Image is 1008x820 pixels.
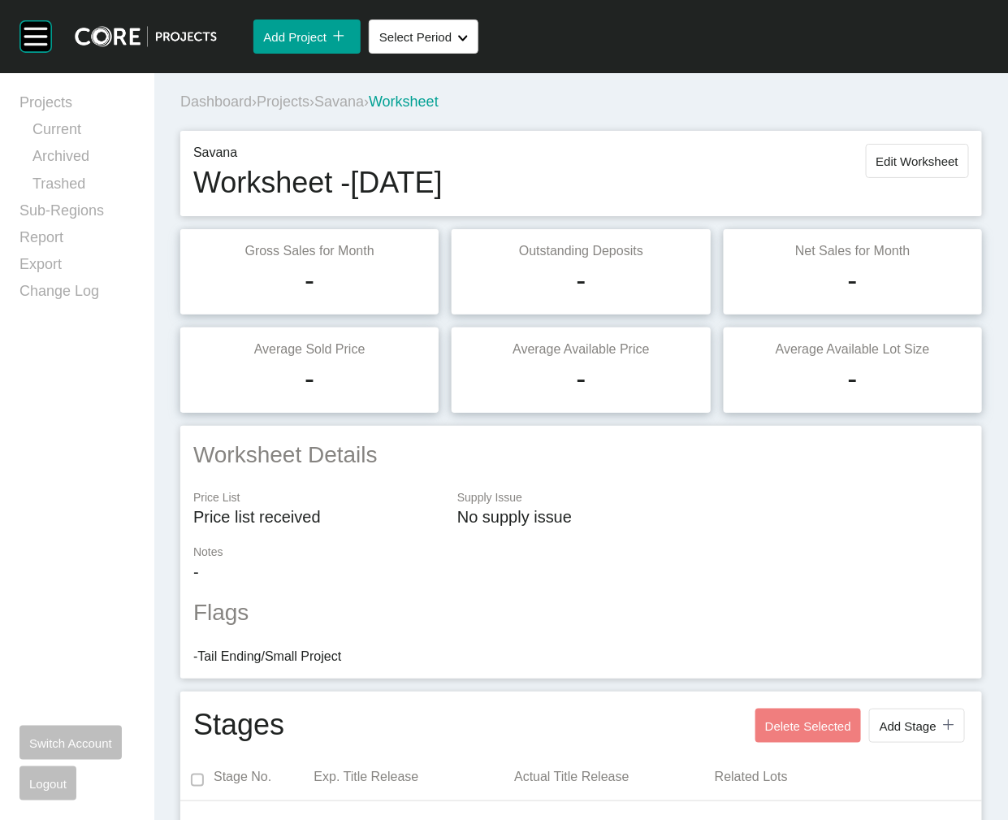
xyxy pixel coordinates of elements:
[869,709,965,743] button: Add Stage
[465,341,697,358] p: Average Available Price
[193,242,426,260] p: Gross Sales for Month
[314,768,515,786] p: Exp. Title Release
[193,597,969,628] h2: Flags
[214,768,314,786] p: Stage No.
[193,439,969,471] h2: Worksheet Details
[29,777,67,791] span: Logout
[866,144,969,178] button: Edit Worksheet
[715,768,949,786] p: Related Lots
[193,648,969,666] li: - Tail Ending/Small Project
[576,358,586,399] h1: -
[309,93,314,110] span: ›
[29,736,112,750] span: Switch Account
[193,544,969,561] p: Notes
[765,719,851,733] span: Delete Selected
[876,154,958,168] span: Edit Worksheet
[465,242,697,260] p: Outstanding Deposits
[193,705,284,747] h1: Stages
[305,358,314,399] h1: -
[75,26,217,47] img: core-logo-dark.3138cae2.png
[253,20,361,54] button: Add Project
[576,260,586,301] h1: -
[252,93,257,110] span: ›
[848,358,858,399] h1: -
[457,490,969,506] p: Supply Issue
[369,93,439,110] span: Worksheet
[755,709,861,743] button: Delete Selected
[457,505,969,528] p: No supply issue
[19,201,135,228] a: Sub-Regions
[32,119,135,146] a: Current
[737,341,969,358] p: Average Available Lot Size
[880,719,937,733] span: Add Stage
[19,254,135,281] a: Export
[19,726,122,760] button: Switch Account
[193,490,441,506] p: Price List
[193,341,426,358] p: Average Sold Price
[514,768,715,786] p: Actual Title Release
[19,766,76,800] button: Logout
[369,20,478,54] button: Select Period
[379,30,452,44] span: Select Period
[193,163,443,203] h1: Worksheet - [DATE]
[263,30,327,44] span: Add Project
[257,93,309,110] a: Projects
[314,93,364,110] a: Savana
[737,242,969,260] p: Net Sales for Month
[19,93,135,119] a: Projects
[193,561,969,584] p: -
[848,260,858,301] h1: -
[32,146,135,173] a: Archived
[32,174,135,201] a: Trashed
[19,228,135,254] a: Report
[180,93,252,110] a: Dashboard
[19,281,135,308] a: Change Log
[364,93,369,110] span: ›
[193,505,441,528] p: Price list received
[305,260,314,301] h1: -
[193,144,443,162] p: Savana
